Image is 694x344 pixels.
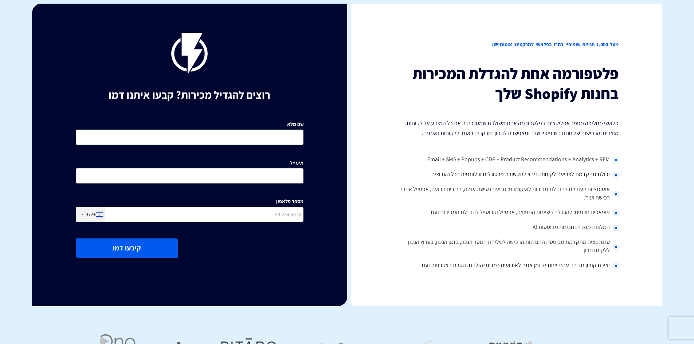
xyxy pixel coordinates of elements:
[391,33,619,56] h2: מעל 1,000 חנויות שופיפיי בחרו בפלאשי למרקטינג אוטומיישן
[287,120,303,128] label: שם מלא
[76,207,105,222] div: Israel (‫ישראל‬‎): +972
[391,205,619,220] li: פופאפים חכמים: להגדלת רשימות התפוצה, אפסייל וקרוסייל להגדלת המכירות ועוד
[420,261,610,269] span: יצירת קופון חד חד ערכי ייחודי בזמן אמת לאירועים כמו ימי הולדת, הטבת הצטרפות ועוד
[391,235,619,258] li: סגמנטציה מתקדמת מבוססת התנהגות הרכישה לשליחת המסר הנכון, בזמן הנכון, בערוץ הנכון ללקוח הנכון
[391,118,619,138] p: פלאשי מחליפה מספר אפליקציות בפלטפורמה אחת משולבת שמסנכרנת את כל המידע על לקוחות, מוצרים והרכישות ...
[391,220,619,235] li: המלצות מוצרים חכמות מבוססות AI
[290,159,303,166] label: אימייל
[391,64,619,103] h3: פלטפורמה אחת להגדלת המכירות בחנות Shopify שלך
[391,153,619,167] li: Email + SMS + Popups + CDP + Product Recommendations + Analytics + RFM
[171,33,208,74] img: flashy-black.png
[76,207,303,222] input: 50-234-5678
[431,170,610,178] span: יכולת מתקדמת לצביעת לקוחות וזיהוי לתקשורת פרסונלית ורלוונטית בכל הערוצים
[86,211,96,218] div: +972
[391,182,619,206] li: אוטומציות ייעודיות להגדלת מכירות לאיקומרס: מניעת נטישת עגלה, ברוכים הבאים, אפסייל אחרי רכישה ועוד.
[76,89,303,101] h1: רוצים להגדיל מכירות? קבעו איתנו דמו
[276,198,303,205] label: מספר פלאפון
[76,238,178,258] button: קיבעו דמו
